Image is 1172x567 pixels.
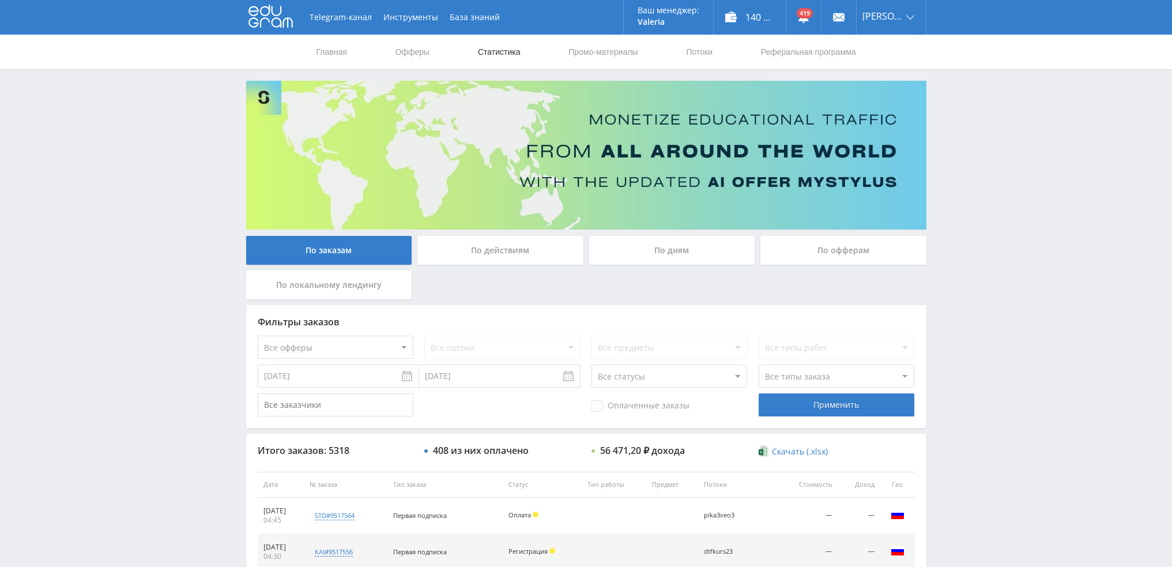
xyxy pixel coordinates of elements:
[759,446,828,457] a: Скачать (.xlsx)
[704,512,756,519] div: pika3veo3
[417,236,583,265] div: По действиям
[304,472,387,498] th: № заказа
[760,35,857,69] a: Реферальная программа
[315,547,353,557] div: kai#9517556
[638,6,699,15] p: Ваш менеджер:
[503,472,582,498] th: Статус
[508,510,531,519] span: Оплата
[315,35,348,69] a: Главная
[258,393,413,416] input: Все заказчики
[258,317,915,327] div: Фильтры заказов
[533,512,538,517] span: Холд
[263,552,298,561] div: 04:30
[589,236,755,265] div: По дням
[891,544,905,558] img: rus.png
[549,548,555,554] span: Холд
[638,17,699,27] p: Valeria
[315,511,355,520] div: std#9517564
[759,393,914,416] div: Применить
[387,472,503,498] th: Тип заказа
[258,445,413,456] div: Итого заказов: 5318
[772,447,828,456] span: Скачать (.xlsx)
[508,547,548,555] span: Регистрация
[263,506,298,516] div: [DATE]
[246,236,412,265] div: По заказам
[582,472,647,498] th: Тип работы
[600,445,685,456] div: 56 471,20 ₽ дохода
[685,35,714,69] a: Потоки
[393,547,447,556] span: Первая подписка
[394,35,431,69] a: Офферы
[760,236,926,265] div: По офферам
[838,498,880,534] td: —
[246,81,926,230] img: Banner
[704,548,756,555] div: dtfkurs23
[891,508,905,521] img: rus.png
[778,498,838,534] td: —
[433,445,529,456] div: 408 из них оплачено
[862,12,903,21] span: [PERSON_NAME]
[393,511,447,520] span: Первая подписка
[778,472,838,498] th: Стоимость
[646,472,698,498] th: Предмет
[591,400,689,412] span: Оплаченные заказы
[759,445,768,457] img: xlsx
[698,472,778,498] th: Потоки
[263,543,298,552] div: [DATE]
[880,472,915,498] th: Гео
[258,472,304,498] th: Дата
[838,472,880,498] th: Доход
[263,516,298,525] div: 04:45
[567,35,639,69] a: Промо-материалы
[477,35,522,69] a: Статистика
[246,271,412,299] div: По локальному лендингу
